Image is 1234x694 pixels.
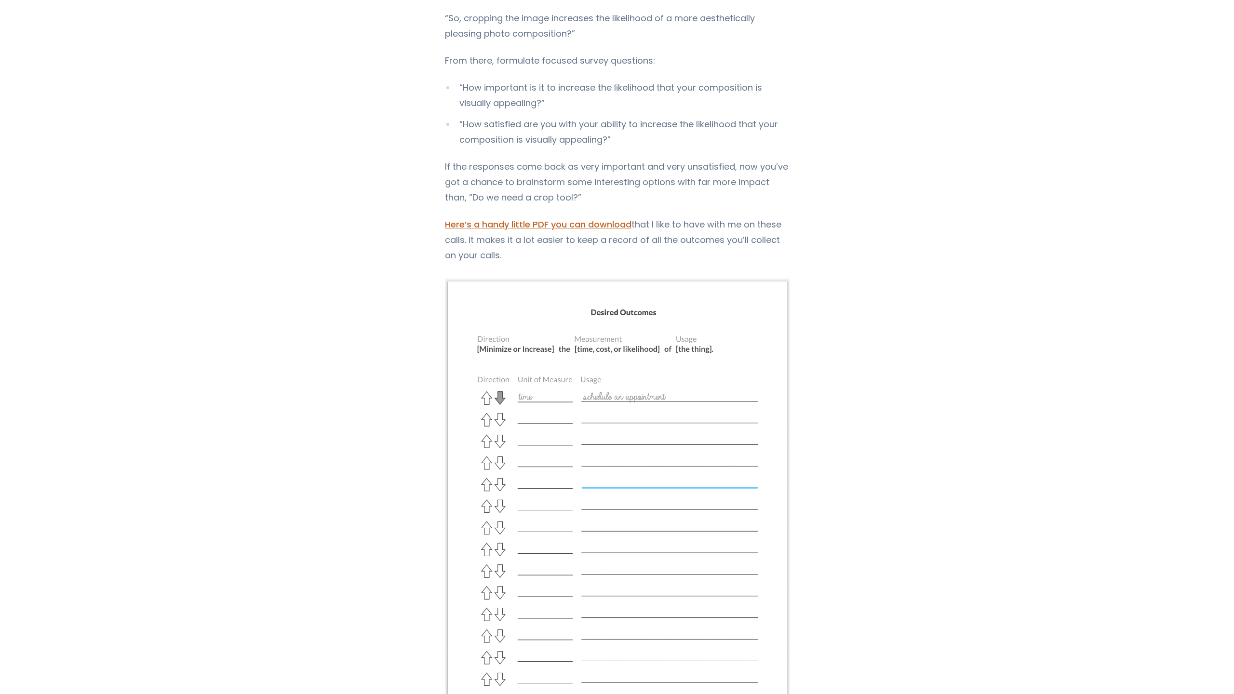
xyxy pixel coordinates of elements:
[445,217,790,263] p: that I like to have with me on these calls. It makes it a lot easier to keep a record of all the ...
[445,117,790,147] li: “How satisfied are you with your ability to increase the likelihood that your composition is visu...
[445,11,790,41] p: “So, cropping the image increases the likelihood of a more aesthetically pleasing photo compositi...
[445,218,631,230] a: Here’s a handy little PDF you can download
[445,80,790,111] li: “How important is it to increase the likelihood that your composition is visually appealing?”
[445,159,790,205] p: If the responses come back as very important and very unsatisfied, now you’ve got a chance to bra...
[445,53,790,68] p: From there, formulate focused survey questions:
